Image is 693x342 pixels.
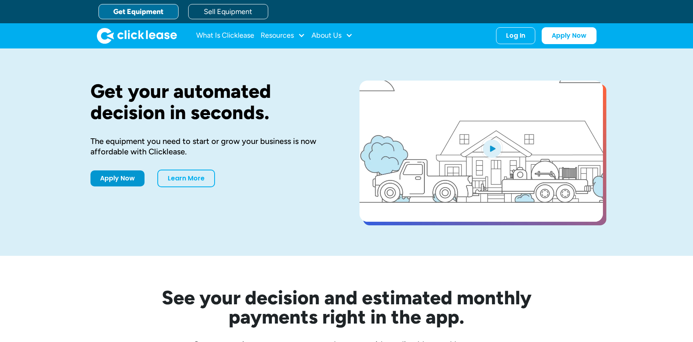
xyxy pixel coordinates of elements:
h2: See your decision and estimated monthly payments right in the app. [123,288,571,326]
div: Resources [261,28,305,44]
a: Apply Now [90,170,145,186]
img: Blue play button logo on a light blue circular background [481,137,503,160]
div: Log In [506,32,525,40]
a: Sell Equipment [188,4,268,19]
a: What Is Clicklease [196,28,254,44]
a: Apply Now [542,27,597,44]
div: About Us [311,28,353,44]
a: home [97,28,177,44]
a: Learn More [157,170,215,187]
img: Clicklease logo [97,28,177,44]
div: The equipment you need to start or grow your business is now affordable with Clicklease. [90,136,334,157]
a: open lightbox [360,81,603,222]
a: Get Equipment [98,4,179,19]
h1: Get your automated decision in seconds. [90,81,334,123]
